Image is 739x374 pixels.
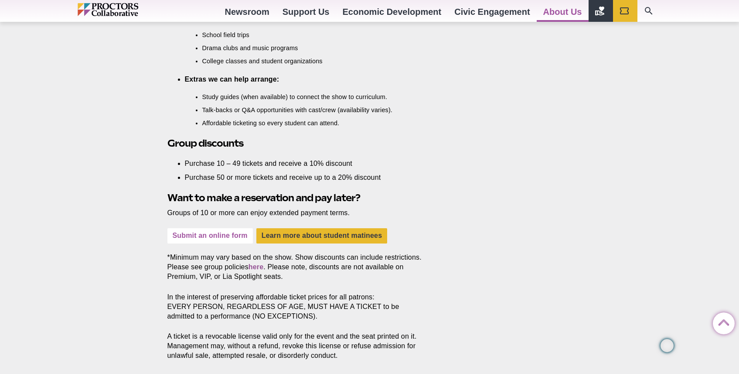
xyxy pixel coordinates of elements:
strong: Group discounts [167,137,243,149]
li: Purchase 10 – 49 tickets and receive a 10% discount [185,159,411,168]
li: Drama clubs and music programs [202,44,398,53]
p: In the interest of preserving affordable ticket prices for all patrons: EVERY PERSON, REGARDLESS ... [167,292,424,321]
li: Affordable ticketing so every student can attend. [202,119,398,128]
li: College classes and student organizations [202,57,398,66]
li: Talk-backs or Q&A opportunities with cast/crew (availability varies). [202,106,398,115]
p: A ticket is a revocable license valid only for the event and the seat printed on it. Management m... [167,332,424,360]
img: Proctors logo [78,3,176,16]
strong: Want to make a reservation and pay later? [167,192,360,203]
li: Study guides (when available) to connect the show to curriculum. [202,93,398,102]
a: here [249,263,263,271]
li: School field trips [202,31,398,40]
p: *Minimum may vary based on the show. Show discounts can include restrictions. Please see group po... [167,253,424,281]
a: Submit an online form [167,228,253,244]
li: Purchase 50 or more tickets and receive up to a 20% discount [185,173,411,182]
a: Learn more about student matinees [256,228,387,244]
a: Back to Top [713,313,730,330]
strong: Extras we can help arrange: [185,75,279,83]
p: Groups of 10 or more can enjoy extended payment terms. [167,208,424,218]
